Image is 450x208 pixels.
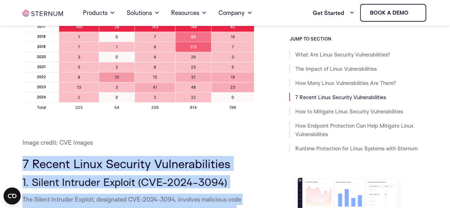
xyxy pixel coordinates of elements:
a: How to Mitigate Linux Security Vulnerabilities [295,108,403,114]
a: Get Started [312,6,354,20]
a: 7 Recent Linux Security Vulnerabilities [295,94,386,100]
span: 7 Recent Linux Security Vulnerabilities [22,156,231,171]
img: sternum iot [411,10,417,16]
span: 1. Silent Intruder Exploit (CVE-2024-3094) [22,175,227,188]
img: sternum iot [22,10,63,17]
h3: JUMP TO SECTION [289,36,427,41]
a: Runtime Protection for Linux Systems with Sternum [295,145,417,151]
span: Image credit: CVE Images [22,138,93,146]
a: What Are Linux Security Vulnerabilities? [295,51,390,58]
a: Book a demo [360,4,426,22]
a: How Endpoint Protection Can Help Mitigate Linux Vulnerabilities [295,122,413,137]
a: The Impact of Linux Vulnerabilities [295,65,376,72]
a: How Many Linux Vulnerabilities Are There? [295,79,396,86]
button: Open CMP widget [4,187,21,204]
